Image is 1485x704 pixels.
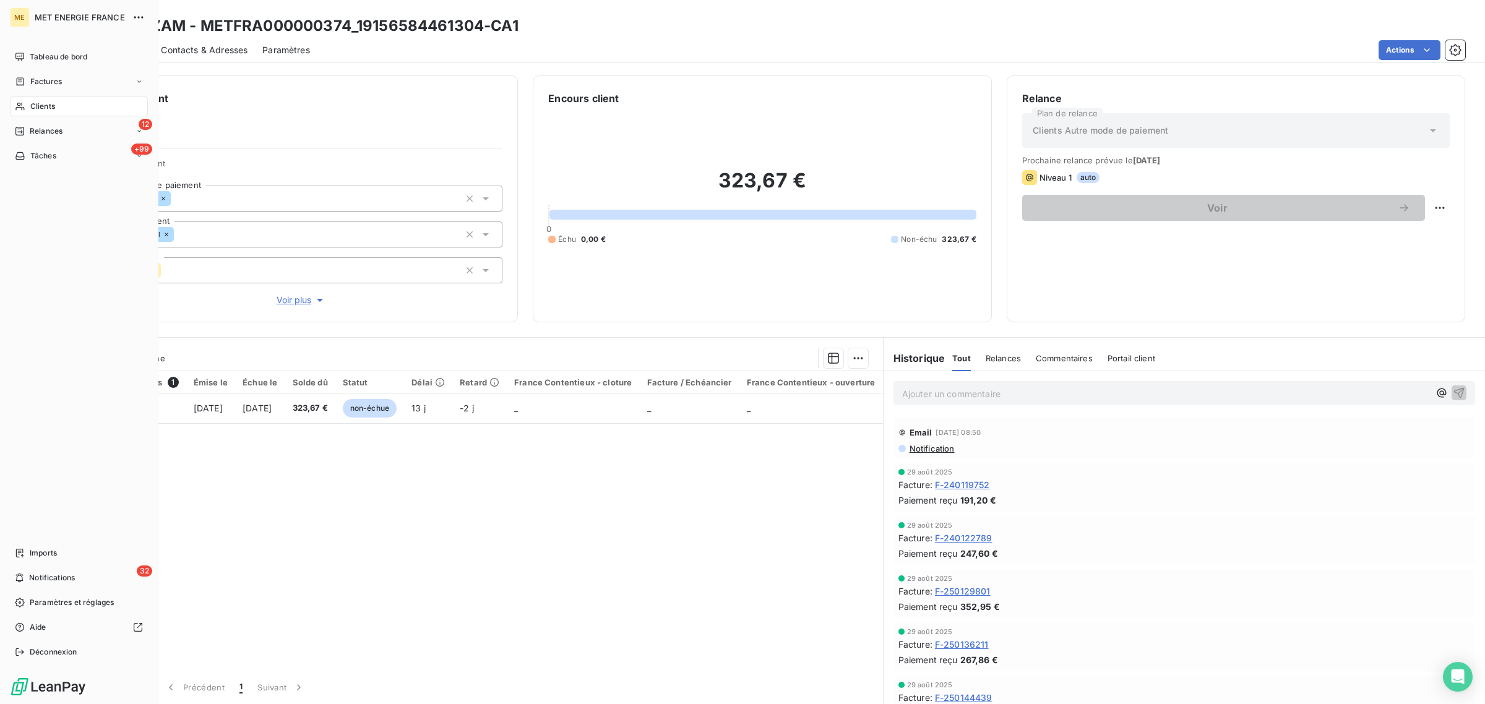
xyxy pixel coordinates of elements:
div: France Contentieux - cloture [514,377,632,387]
input: Ajouter une valeur [174,229,184,240]
span: 29 août 2025 [907,468,953,476]
span: Voir plus [277,294,326,306]
span: [DATE] [1133,155,1161,165]
span: Non-échu [901,234,937,245]
h2: 323,67 € [548,168,976,205]
span: [DATE] [194,403,223,413]
span: 247,60 € [960,547,998,560]
h3: ZAM-ZAM - METFRA000000374_19156584461304-CA1 [109,15,519,37]
button: Précédent [157,674,232,700]
h6: Historique [884,351,945,366]
span: Portail client [1108,353,1155,363]
span: F-240119752 [935,478,990,491]
span: Facture : [898,478,932,491]
span: F-250136211 [935,638,989,651]
span: Niveau 1 [1039,173,1072,182]
span: F-250129801 [935,585,991,598]
span: 0 [546,224,551,234]
span: Email [910,427,932,437]
div: ME [10,7,30,27]
h6: Informations client [75,91,502,106]
h6: Relance [1022,91,1450,106]
span: 191,20 € [960,494,996,507]
span: Tableau de bord [30,51,87,62]
span: Facture : [898,585,932,598]
span: Contacts & Adresses [161,44,247,56]
span: Paiement reçu [898,494,958,507]
span: Imports [30,547,57,559]
span: 29 août 2025 [907,522,953,529]
span: 13 j [411,403,426,413]
span: auto [1077,172,1100,183]
span: Factures [30,76,62,87]
span: _ [514,403,518,413]
span: 323,67 € [292,402,327,414]
span: Paiement reçu [898,600,958,613]
span: 1 [168,377,179,388]
span: Paramètres [262,44,310,56]
div: Solde dû [292,377,327,387]
span: Prochaine relance prévue le [1022,155,1450,165]
span: 32 [137,565,152,577]
button: Voir plus [100,293,502,307]
span: Échu [558,234,576,245]
div: Délai [411,377,445,387]
span: Propriétés Client [100,158,502,176]
span: F-250144439 [935,691,992,704]
button: Suivant [250,674,312,700]
a: Aide [10,617,148,637]
button: 1 [232,674,250,700]
span: 267,86 € [960,653,998,666]
span: Voir [1037,203,1398,213]
span: Notification [908,444,955,453]
div: Émise le [194,377,228,387]
span: 352,95 € [960,600,1000,613]
div: Facture / Echéancier [647,377,732,387]
span: Notifications [29,572,75,583]
span: [DATE] [243,403,272,413]
span: Facture : [898,638,932,651]
div: Open Intercom Messenger [1443,662,1473,692]
button: Actions [1379,40,1440,60]
button: Voir [1022,195,1425,221]
span: 29 août 2025 [907,628,953,635]
span: Commentaires [1036,353,1093,363]
span: non-échue [343,399,397,418]
span: -2 j [460,403,474,413]
input: Ajouter une valeur [171,193,181,204]
input: Ajouter une valeur [161,265,171,276]
span: 1 [239,681,243,693]
span: Paiement reçu [898,547,958,560]
div: Statut [343,377,397,387]
div: France Contentieux - ouverture [747,377,876,387]
span: Aide [30,622,46,633]
span: 29 août 2025 [907,575,953,582]
span: Tout [952,353,971,363]
span: F-240122789 [935,531,992,544]
div: Échue le [243,377,277,387]
span: 12 [139,119,152,130]
span: Relances [30,126,62,137]
img: Logo LeanPay [10,677,87,697]
span: Clients [30,101,55,112]
span: Paiement reçu [898,653,958,666]
span: +99 [131,144,152,155]
span: Clients Autre mode de paiement [1033,124,1169,137]
span: 323,67 € [942,234,976,245]
span: MET ENERGIE FRANCE [35,12,125,22]
h6: Encours client [548,91,619,106]
span: Déconnexion [30,646,77,658]
span: Tâches [30,150,56,161]
span: [DATE] 08:50 [936,429,981,436]
span: _ [747,403,751,413]
div: Retard [460,377,499,387]
span: Facture : [898,691,932,704]
span: Paramètres et réglages [30,597,114,608]
span: Relances [986,353,1021,363]
span: 29 août 2025 [907,681,953,689]
span: 0,00 € [581,234,606,245]
span: Facture : [898,531,932,544]
span: _ [647,403,651,413]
